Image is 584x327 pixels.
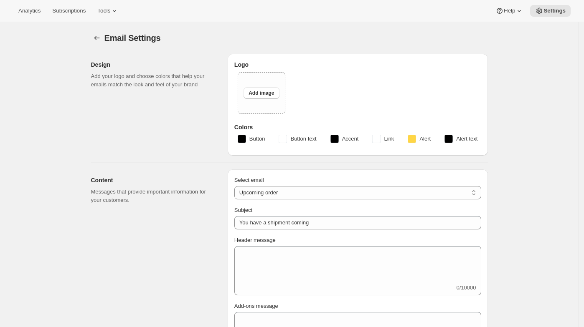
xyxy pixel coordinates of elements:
[234,237,276,243] span: Header message
[325,132,364,146] button: Accent
[530,5,571,17] button: Settings
[249,90,274,96] span: Add image
[91,72,214,89] p: Add your logo and choose colors that help your emails match the look and feel of your brand
[234,177,264,183] span: Select email
[234,123,481,131] h3: Colors
[384,135,394,143] span: Link
[234,60,481,69] h3: Logo
[18,8,41,14] span: Analytics
[47,5,91,17] button: Subscriptions
[290,135,316,143] span: Button text
[490,5,528,17] button: Help
[52,8,86,14] span: Subscriptions
[233,132,270,146] button: Button
[244,87,279,99] button: Add image
[342,135,359,143] span: Accent
[274,132,321,146] button: Button text
[92,5,124,17] button: Tools
[456,135,477,143] span: Alert text
[419,135,431,143] span: Alert
[367,132,399,146] button: Link
[234,303,278,309] span: Add-ons message
[504,8,515,14] span: Help
[234,207,252,213] span: Subject
[439,132,482,146] button: Alert text
[249,135,265,143] span: Button
[97,8,110,14] span: Tools
[91,176,214,184] h2: Content
[543,8,566,14] span: Settings
[91,188,214,204] p: Messages that provide important information for your customers.
[91,32,103,44] button: Settings
[13,5,46,17] button: Analytics
[403,132,436,146] button: Alert
[104,33,161,43] span: Email Settings
[91,60,214,69] h2: Design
